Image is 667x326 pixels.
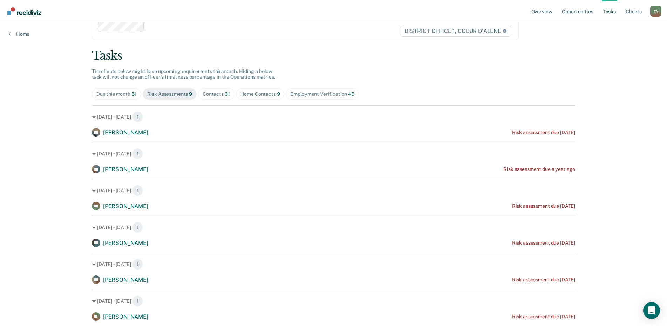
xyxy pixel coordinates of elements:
div: Due this month [96,91,137,97]
span: 1 [132,222,143,233]
div: Contacts [203,91,230,97]
div: Risk assessment due a year ago [503,166,575,172]
span: 9 [189,91,192,97]
span: 1 [132,185,143,196]
div: Employment Verification [290,91,354,97]
span: [PERSON_NAME] [103,240,148,246]
span: 31 [225,91,230,97]
div: Risk Assessments [147,91,192,97]
img: Recidiviz [7,7,41,15]
span: 45 [348,91,354,97]
div: T A [650,6,661,17]
div: [DATE] • [DATE] 1 [92,185,575,196]
span: 1 [132,259,143,270]
div: Home Contacts [240,91,280,97]
div: [DATE] • [DATE] 1 [92,222,575,233]
span: 1 [132,148,143,159]
div: Open Intercom Messenger [643,302,660,319]
a: Home [8,31,29,37]
div: Risk assessment due [DATE] [512,277,575,283]
div: Risk assessment due [DATE] [512,314,575,320]
span: [PERSON_NAME] [103,313,148,320]
span: DISTRICT OFFICE 1, COEUR D'ALENE [400,26,511,37]
div: [DATE] • [DATE] 1 [92,111,575,122]
span: [PERSON_NAME] [103,129,148,136]
div: Risk assessment due [DATE] [512,129,575,135]
div: [DATE] • [DATE] 1 [92,148,575,159]
div: Risk assessment due [DATE] [512,203,575,209]
span: [PERSON_NAME] [103,277,148,283]
div: Risk assessment due [DATE] [512,240,575,246]
span: 9 [277,91,280,97]
div: [DATE] • [DATE] 1 [92,259,575,270]
div: Tasks [92,48,575,63]
span: The clients below might have upcoming requirements this month. Hiding a below task will not chang... [92,68,275,80]
span: 51 [131,91,137,97]
div: [DATE] • [DATE] 1 [92,295,575,307]
span: [PERSON_NAME] [103,203,148,209]
button: Profile dropdown button [650,6,661,17]
span: 1 [132,111,143,122]
span: [PERSON_NAME] [103,166,148,173]
span: 1 [132,295,143,307]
